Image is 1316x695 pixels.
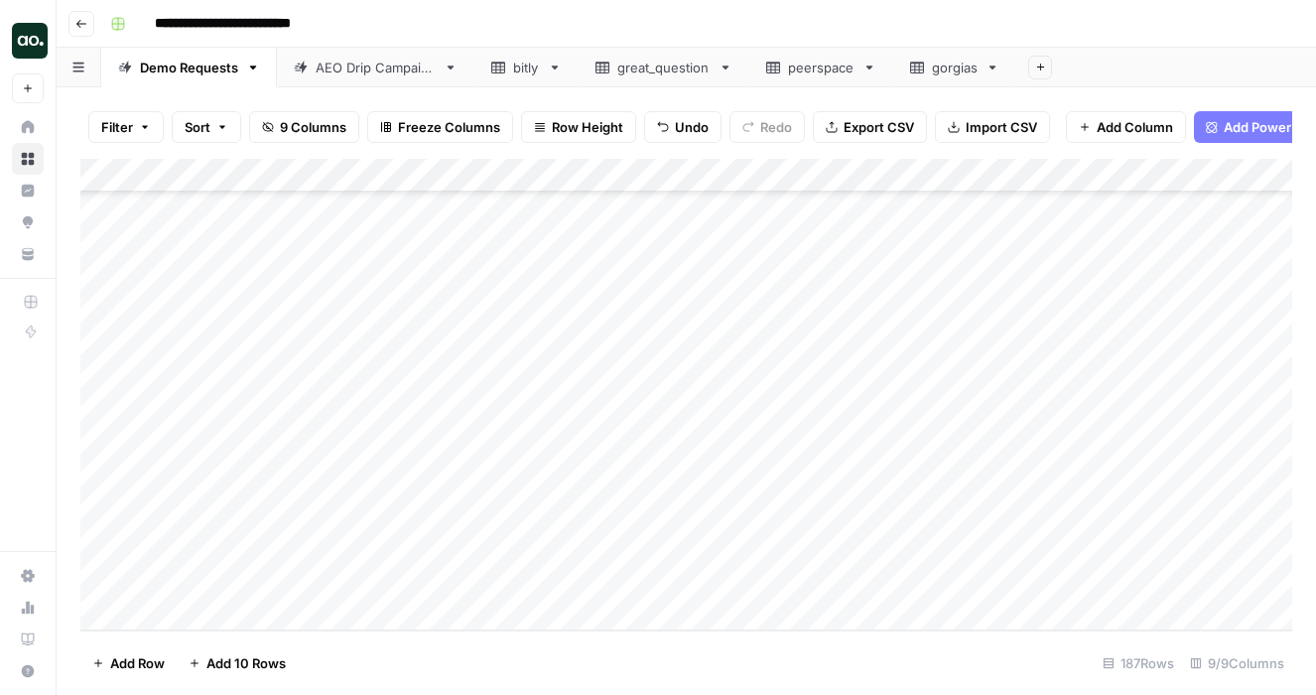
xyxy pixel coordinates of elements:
span: Export CSV [844,117,914,137]
a: bitly [474,48,579,87]
a: Browse [12,143,44,175]
a: gorgias [893,48,1016,87]
a: Demo Requests [101,48,277,87]
span: Add 10 Rows [206,653,286,673]
button: Redo [729,111,805,143]
a: peerspace [749,48,893,87]
button: Freeze Columns [367,111,513,143]
span: Row Height [552,117,623,137]
button: 9 Columns [249,111,359,143]
img: Dillon Test Logo [12,23,48,59]
a: great_question [579,48,749,87]
button: Help + Support [12,655,44,687]
button: Add Column [1066,111,1186,143]
button: Add 10 Rows [177,647,298,679]
a: Insights [12,175,44,207]
a: Usage [12,592,44,624]
div: 187 Rows [1095,647,1182,679]
span: Add Row [110,653,165,673]
a: Settings [12,560,44,592]
span: Undo [675,117,709,137]
div: Demo Requests [140,58,238,77]
div: bitly [513,58,540,77]
a: AEO Drip Campaign [277,48,474,87]
span: Filter [101,117,133,137]
a: Opportunities [12,207,44,238]
button: Filter [88,111,164,143]
span: Import CSV [966,117,1037,137]
button: Export CSV [813,111,927,143]
span: Freeze Columns [398,117,500,137]
div: great_question [617,58,711,77]
a: Your Data [12,238,44,270]
button: Row Height [521,111,636,143]
button: Undo [644,111,722,143]
span: Sort [185,117,210,137]
div: peerspace [788,58,855,77]
span: Add Column [1097,117,1173,137]
span: 9 Columns [280,117,346,137]
div: 9/9 Columns [1182,647,1292,679]
span: Redo [760,117,792,137]
button: Import CSV [935,111,1050,143]
button: Workspace: Dillon Test [12,16,44,66]
button: Sort [172,111,241,143]
button: Add Row [80,647,177,679]
a: Home [12,111,44,143]
div: gorgias [932,58,978,77]
a: Learning Hub [12,624,44,655]
div: AEO Drip Campaign [316,58,436,77]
